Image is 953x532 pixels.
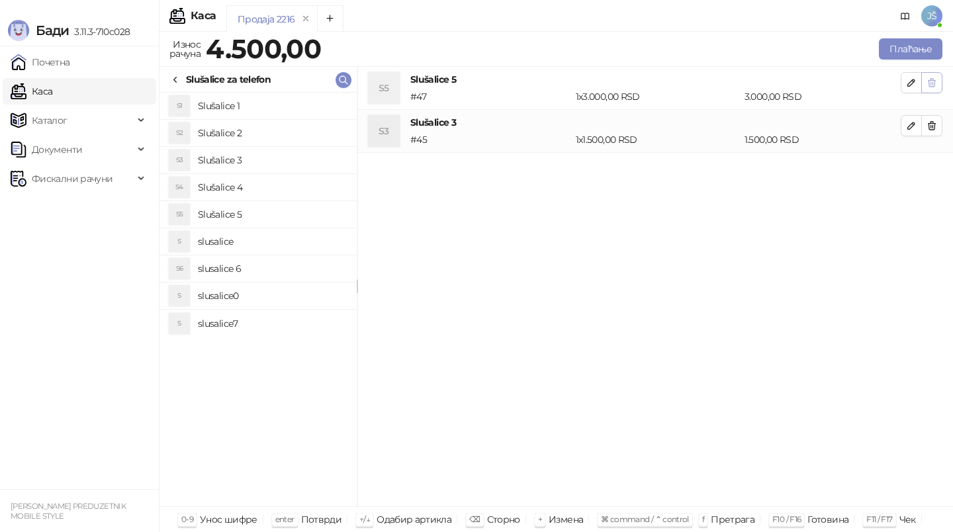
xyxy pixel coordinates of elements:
[169,231,190,252] div: S
[198,231,346,252] h4: slusalice
[198,258,346,279] h4: slusalice 6
[359,514,370,524] span: ↑/↓
[200,511,257,528] div: Унос шифре
[32,165,113,192] span: Фискални рачуни
[469,514,480,524] span: ⌫
[879,38,942,60] button: Плаћање
[711,511,754,528] div: Претрага
[8,20,29,41] img: Logo
[32,136,82,163] span: Документи
[198,177,346,198] h4: Slušalice 4
[368,115,400,147] div: S3
[167,36,203,62] div: Износ рачуна
[368,72,400,104] div: S5
[169,258,190,279] div: S6
[198,313,346,334] h4: slusalice7
[702,514,704,524] span: f
[573,132,742,147] div: 1 x 1.500,00 RSD
[191,11,216,21] div: Каса
[169,150,190,171] div: S3
[198,122,346,144] h4: Slušalice 2
[899,511,916,528] div: Чек
[317,5,343,32] button: Add tab
[772,514,801,524] span: F10 / F16
[742,132,903,147] div: 1.500,00 RSD
[11,78,52,105] a: Каса
[895,5,916,26] a: Документација
[169,122,190,144] div: S2
[169,95,190,116] div: S1
[169,204,190,225] div: S5
[169,313,190,334] div: S
[169,177,190,198] div: S4
[181,514,193,524] span: 0-9
[377,511,451,528] div: Одабир артикла
[573,89,742,104] div: 1 x 3.000,00 RSD
[301,511,342,528] div: Потврди
[36,22,69,38] span: Бади
[198,285,346,306] h4: slusalice0
[742,89,903,104] div: 3.000,00 RSD
[408,89,573,104] div: # 47
[11,502,126,521] small: [PERSON_NAME] PREDUZETNIK MOBILE STYLE
[169,285,190,306] div: S
[198,204,346,225] h4: Slušalice 5
[206,32,321,65] strong: 4.500,00
[807,511,848,528] div: Готовина
[198,95,346,116] h4: Slušalice 1
[297,13,314,24] button: remove
[538,514,542,524] span: +
[921,5,942,26] span: JŠ
[11,49,70,75] a: Почетна
[408,132,573,147] div: # 45
[410,115,901,130] h4: Slušalice 3
[32,107,68,134] span: Каталог
[601,514,689,524] span: ⌘ command / ⌃ control
[549,511,583,528] div: Измена
[159,93,357,506] div: grid
[410,72,901,87] h4: Slušalice 5
[487,511,520,528] div: Сторно
[866,514,892,524] span: F11 / F17
[275,514,295,524] span: enter
[186,72,271,87] div: Slušalice za telefon
[69,26,130,38] span: 3.11.3-710c028
[238,12,295,26] div: Продаја 2216
[198,150,346,171] h4: Slušalice 3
